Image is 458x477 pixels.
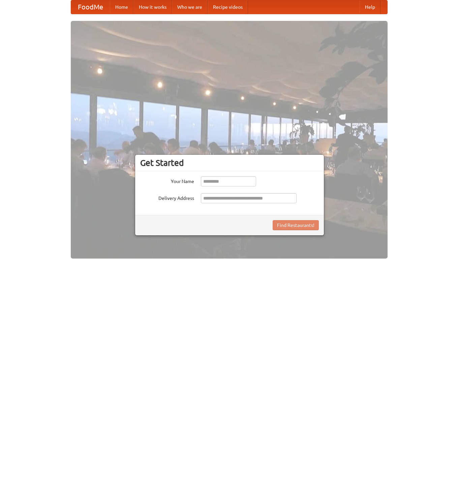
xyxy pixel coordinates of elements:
[133,0,172,14] a: How it works
[273,220,319,230] button: Find Restaurants!
[71,0,110,14] a: FoodMe
[110,0,133,14] a: Home
[140,176,194,185] label: Your Name
[208,0,248,14] a: Recipe videos
[172,0,208,14] a: Who we are
[140,193,194,202] label: Delivery Address
[360,0,380,14] a: Help
[140,158,319,168] h3: Get Started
